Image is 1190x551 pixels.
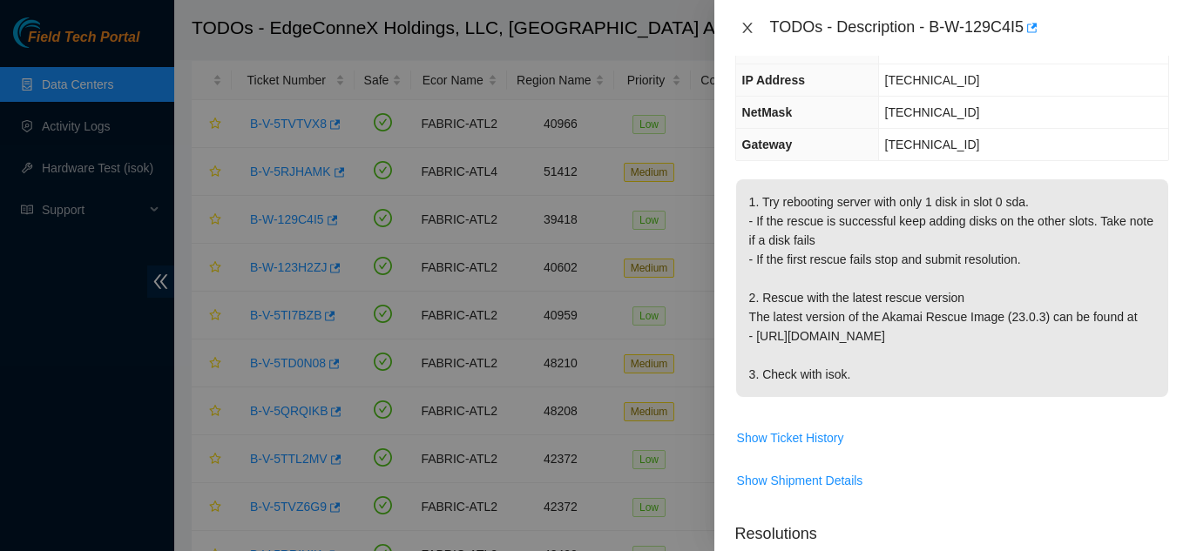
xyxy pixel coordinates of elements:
[770,14,1169,42] div: TODOs - Description - B-W-129C4I5
[737,471,863,490] span: Show Shipment Details
[742,73,805,87] span: IP Address
[885,73,980,87] span: [TECHNICAL_ID]
[735,20,760,37] button: Close
[735,508,1169,546] p: Resolutions
[885,105,980,119] span: [TECHNICAL_ID]
[740,21,754,35] span: close
[737,428,844,447] span: Show Ticket History
[736,467,864,494] button: Show Shipment Details
[742,105,793,119] span: NetMask
[742,138,793,151] span: Gateway
[885,138,980,151] span: [TECHNICAL_ID]
[736,179,1168,397] p: 1. Try rebooting server with only 1 disk in slot 0 sda. - If the rescue is successful keep adding...
[736,424,845,452] button: Show Ticket History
